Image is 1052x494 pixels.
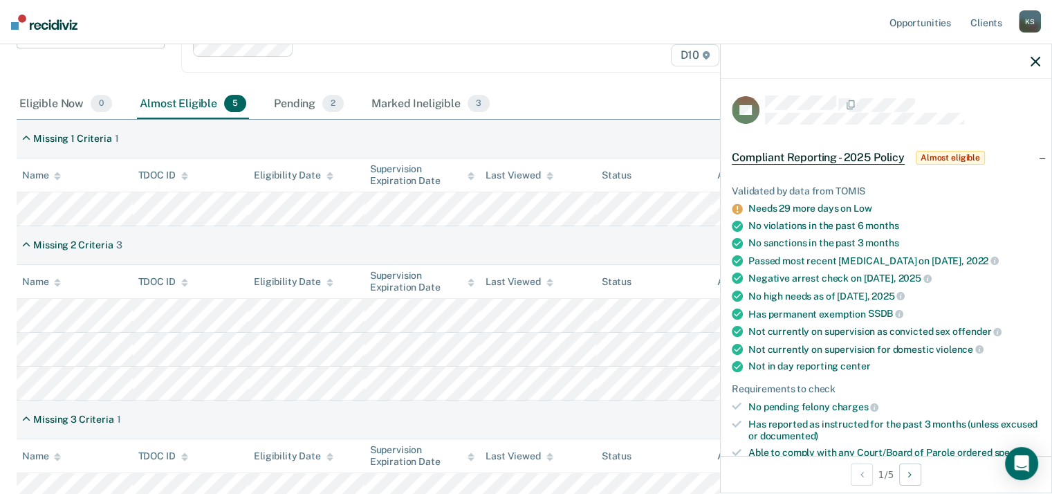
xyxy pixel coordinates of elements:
div: Assigned to [717,450,782,462]
span: 3 [468,95,490,113]
span: violence [936,344,984,355]
span: months [865,220,898,231]
span: documented) [760,430,818,441]
div: Requirements to check [732,383,1040,395]
div: No high needs as of [DATE], [748,290,1040,302]
span: SSDB [868,308,903,319]
div: Open Intercom Messenger [1005,447,1038,480]
div: Last Viewed [486,276,553,288]
div: Compliant Reporting - 2025 PolicyAlmost eligible [721,136,1051,180]
div: Status [602,450,631,462]
div: Needs 29 more days on Low [748,203,1040,214]
div: 3 [116,239,122,251]
div: Not currently on supervision as convicted sex [748,325,1040,338]
div: Pending [271,89,347,120]
div: Last Viewed [486,170,553,181]
span: charges [832,401,879,412]
div: No violations in the past 6 [748,220,1040,232]
div: Marked Ineligible [369,89,492,120]
span: offender [952,326,1002,337]
span: 0 [91,95,112,113]
div: Not currently on supervision for domestic [748,343,1040,356]
div: Eligibility Date [254,276,333,288]
div: Passed most recent [MEDICAL_DATA] on [DATE], [748,255,1040,267]
button: Previous Opportunity [851,464,873,486]
span: months [865,237,898,248]
div: Supervision Expiration Date [370,270,475,293]
div: 1 / 5 [721,456,1051,493]
span: Almost eligible [916,151,985,165]
span: 5 [224,95,246,113]
div: Not in day reporting [748,360,1040,372]
div: Assigned to [717,170,782,181]
div: Has reported as instructed for the past 3 months (unless excused or [748,419,1040,442]
div: TDOC ID [138,170,188,181]
div: Almost Eligible [137,89,249,120]
div: TDOC ID [138,276,188,288]
span: 2022 [966,255,999,266]
span: 2025 [898,273,931,284]
div: Eligible Now [17,89,115,120]
div: Assigned to [717,276,782,288]
div: Missing 2 Criteria [33,239,113,251]
div: Validated by data from TOMIS [732,185,1040,197]
div: Supervision Expiration Date [370,163,475,187]
div: 1 [115,133,119,145]
button: Next Opportunity [899,464,921,486]
div: Able to comply with any Court/Board of Parole ordered special [748,447,1040,470]
div: Has permanent exemption [748,308,1040,320]
span: 2025 [871,291,905,302]
div: Name [22,276,61,288]
div: No pending felony [748,401,1040,413]
span: center [840,360,870,372]
div: 1 [117,414,121,426]
span: 2 [322,95,344,113]
div: Eligibility Date [254,450,333,462]
span: Compliant Reporting - 2025 Policy [732,151,905,165]
div: Supervision Expiration Date [370,444,475,468]
div: Eligibility Date [254,170,333,181]
div: Name [22,450,61,462]
div: Last Viewed [486,450,553,462]
div: Status [602,276,631,288]
img: Recidiviz [11,15,77,30]
div: Status [602,170,631,181]
div: Name [22,170,61,181]
div: Missing 3 Criteria [33,414,113,426]
span: D10 [671,44,719,66]
div: No sanctions in the past 3 [748,237,1040,249]
div: TDOC ID [138,450,188,462]
div: Missing 1 Criteria [33,133,111,145]
div: K S [1019,10,1041,33]
div: Negative arrest check on [DATE], [748,272,1040,284]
